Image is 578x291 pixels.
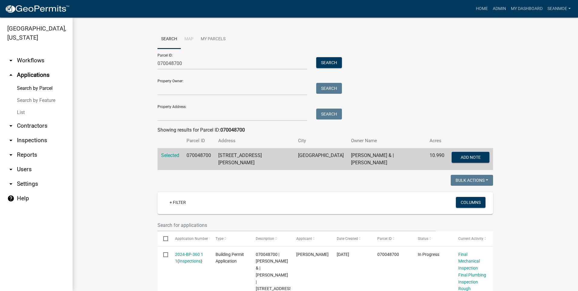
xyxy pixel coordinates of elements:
i: arrow_drop_down [7,122,15,129]
i: arrow_drop_down [7,166,15,173]
button: Columns [456,197,485,208]
a: + Filter [165,197,191,208]
a: Final Plumbing Inspection [458,273,486,284]
datatable-header-cell: Applicant [291,231,331,246]
button: Bulk Actions [451,175,493,186]
span: Current Activity [458,237,483,241]
a: Final Mechanical Inspection [458,252,480,271]
i: arrow_drop_down [7,180,15,188]
div: Showing results for Parcel ID: [157,126,493,134]
button: Search [316,83,342,94]
span: 11/11/2024 [337,252,349,257]
a: My Parcels [197,30,229,49]
input: Search for applications [157,219,436,231]
span: Date Created [337,237,358,241]
datatable-header-cell: Application Number [169,231,209,246]
datatable-header-cell: Current Activity [453,231,493,246]
span: Status [418,237,428,241]
a: SeanMoe [545,3,573,15]
td: [STREET_ADDRESS][PERSON_NAME] [215,148,294,170]
a: My Dashboard [508,3,545,15]
td: 070048700 [183,148,215,170]
a: 2024-BP-360 1 1 [175,252,203,264]
button: Search [316,109,342,119]
span: Add Note [460,155,480,160]
span: 070048700 [377,252,399,257]
th: City [294,134,347,148]
a: Search [157,30,181,49]
span: Applicant [296,237,312,241]
th: Parcel ID [183,134,215,148]
button: Add Note [452,152,489,163]
datatable-header-cell: Description [250,231,291,246]
button: Search [316,57,342,68]
td: [GEOGRAPHIC_DATA] [294,148,347,170]
td: 10.990 [426,148,448,170]
i: arrow_drop_down [7,57,15,64]
span: Parcel ID [377,237,392,241]
datatable-header-cell: Select [157,231,169,246]
strong: 070048700 [220,127,245,133]
div: ( ) [175,251,204,265]
i: arrow_drop_up [7,71,15,79]
th: Address [215,134,294,148]
a: Home [473,3,490,15]
datatable-header-cell: Type [209,231,250,246]
th: Owner Name [347,134,426,148]
a: Selected [161,152,179,158]
span: Application Number [175,237,208,241]
span: Joel Schmidt [296,252,329,257]
a: Admin [490,3,508,15]
i: help [7,195,15,202]
datatable-header-cell: Date Created [331,231,372,246]
i: arrow_drop_down [7,137,15,144]
td: [PERSON_NAME] & | [PERSON_NAME] [347,148,426,170]
th: Acres [426,134,448,148]
span: Building Permit Application [216,252,244,264]
a: Inspections [179,259,201,263]
span: Description [256,237,274,241]
datatable-header-cell: Parcel ID [372,231,412,246]
i: arrow_drop_down [7,151,15,159]
span: In Progress [418,252,439,257]
datatable-header-cell: Status [412,231,453,246]
span: Type [216,237,223,241]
